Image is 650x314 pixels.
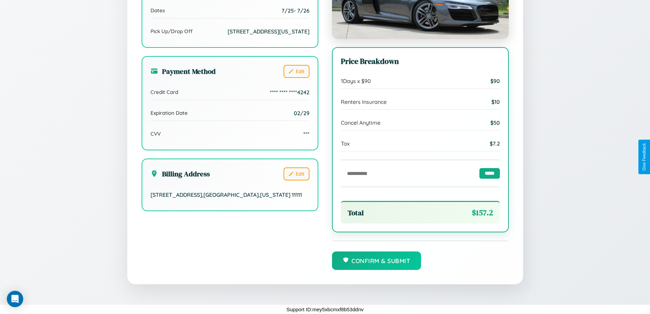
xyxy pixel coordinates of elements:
[341,140,350,147] span: Tax
[150,89,178,95] span: Credit Card
[150,7,165,14] span: Dates
[341,78,371,84] span: 1 Days x $ 90
[348,208,364,218] span: Total
[490,119,500,126] span: $ 50
[228,28,309,35] span: [STREET_ADDRESS][US_STATE]
[490,78,500,84] span: $ 90
[341,98,387,105] span: Renters Insurance
[7,291,23,307] div: Open Intercom Messenger
[150,110,188,116] span: Expiration Date
[150,191,302,198] span: [STREET_ADDRESS] , [GEOGRAPHIC_DATA] , [US_STATE] 11111
[642,143,647,171] div: Give Feedback
[150,66,216,76] h3: Payment Method
[281,7,309,14] span: 7 / 25 - 7 / 26
[150,28,193,35] span: Pick Up/Drop Off
[491,98,500,105] span: $ 10
[150,169,210,179] h3: Billing Address
[284,167,309,180] button: Edit
[341,119,380,126] span: Cancel Anytime
[472,207,493,218] span: $ 157.2
[341,56,500,67] h3: Price Breakdown
[150,131,161,137] span: CVV
[490,140,500,147] span: $ 7.2
[332,251,421,270] button: Confirm & Submit
[294,110,309,117] span: 02/29
[287,305,364,314] p: Support ID: mey5xbcmxf8b53ddnv
[284,65,309,78] button: Edit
